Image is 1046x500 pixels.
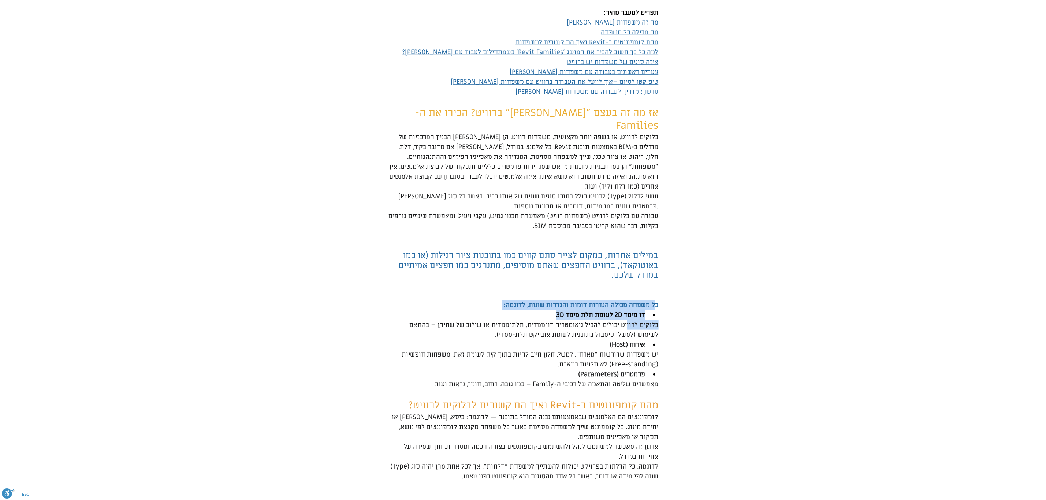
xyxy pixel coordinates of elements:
[516,87,659,96] span: סרטון: מדריך לעבודה עם משפחות [PERSON_NAME]
[578,370,645,378] span: פרמטרים (Parameters)
[390,413,659,441] span: קומפוננטים הם האלמנטים שבאמצעותם נבנה המודל בתוכנה — לדוגמה: כיסא, [PERSON_NAME] או יחידת מיזוג. ...
[387,163,659,191] span: "משפחות" הן כמו תבניות מוכנות מראש שמגדירות פרמטרים כלליים ותפקוד של קבוצת אלמנטים, איך הוא מתנהג...
[516,38,659,46] a: מהם קומפוננטים ב-Revit ואיך הם קשורים למשפחות
[567,58,659,66] a: איזה סוגים של משפחות יש ברוויט
[604,8,659,17] span: תפריט למעבר מהיר:
[387,212,659,230] span: עבודה עם בלוקים לרוויט (משפחות רוויט) מאפשרת תכנון גמיש, עקבי ויעיל, ומאפשרת שינויים גורפים בקלות...
[415,106,659,133] span: אז מה זה בעצם "[PERSON_NAME]" ברוויט? הכירו את ה-Families
[435,380,659,388] span: מאפשרים שליטה והתאמה של רכיבי ה-Family – כמו גובה, רוחב, חומר, נראות ועוד.
[402,48,659,56] a: למה כל כך חשוב להכיר את המושג 'Revit Families' כשמתחילים לעבוד עם [PERSON_NAME]?
[408,321,659,339] span: בלוקים לרוויט יכולים להכיל גיאומטריה דו־ממדית, תלת־ממדית או שילוב של שתיהן – בהתאם לשימוש (למשל: ...
[628,78,659,86] a: טיפ קטן לס
[397,250,659,281] span: במילים אחרות, במקום לצייר סתם קווים כמו בתוכנות ציור רגילות (או כמו באוטוקאד), ברוויט החפצים שאתם...
[399,192,660,210] span: [PERSON_NAME] לרוויט כולל בתוכו סוגים שונים של אותו רכיב, כאשר כל סוג (Type) עשוי לכלול פרמטרים ש...
[409,399,659,412] span: מהם קומפוננטים ב-Revit ואיך הם קשורים לבלוקים לרוויט?
[610,340,645,349] span: אירוח (Host)
[400,350,659,369] span: יש משפחות שדורשות "מארח". למשל, חלון חייב להיות בתוך קיר. לעומת זאת, משפחות חופשיות (Free-standin...
[451,78,613,86] span: איך לייעל את העבודה ברוויט עם משפחות [PERSON_NAME]
[613,78,628,86] a: יום –
[567,18,659,27] a: מה זה משפחות [PERSON_NAME]
[601,28,659,37] a: מה מכילה כל משפחה
[510,68,659,76] a: צעדים ראשונים בעבודה עם משפחות [PERSON_NAME]
[397,133,659,161] span: בלוקים לרוויט, או בשפה יותר מקצועית, משפחות רוויט, הן [PERSON_NAME] הבניין המרכזיות של מודלים ב-B...
[556,311,645,319] span: דו מימד 2D לעומת תלת מימד 3D
[402,443,659,461] span: ארגון זה מאפשר למשתמש לנהל ולהשתמש בקומפוננטים בצורה חכמה ומסודרת, תוך שמירה על אחידות במודל.
[389,462,659,481] span: לדוגמה, כל הדלתות בפרויקט יכולות להשתייך למשפחת "דלתות", אך לכל אחת מהן יהיה סוג (Type) שונה לפי ...
[504,301,659,309] span: כל משפחה מכילה הגדרות דומות והגדרות שונות, לדוגמה:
